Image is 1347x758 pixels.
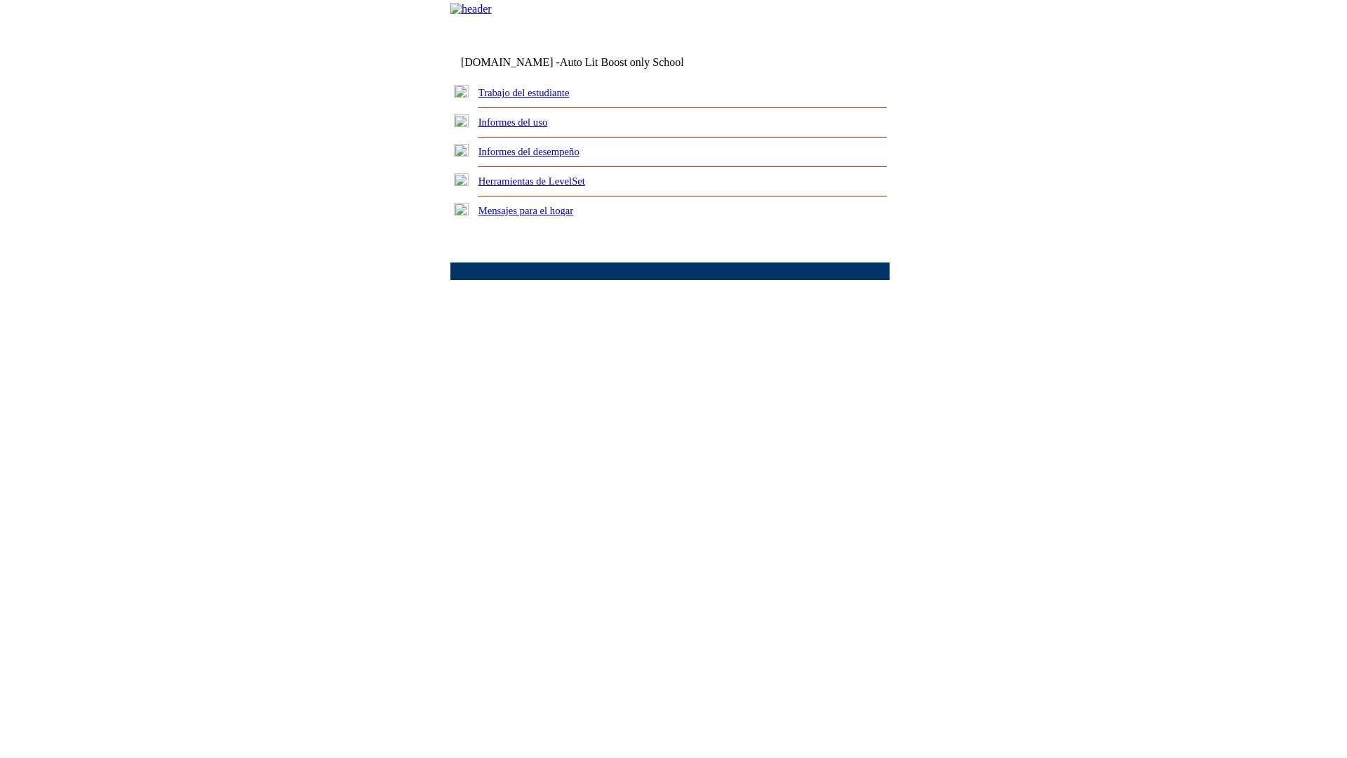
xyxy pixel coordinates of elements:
img: plus.gif [454,114,469,127]
a: Herramientas de LevelSet [478,175,585,187]
img: header [450,3,492,15]
a: Mensajes para el hogar [478,205,574,216]
nobr: Auto Lit Boost only School [560,56,684,68]
a: Informes del uso [478,117,548,128]
img: plus.gif [454,144,469,157]
a: Informes del desempeño [478,146,579,157]
a: Trabajo del estudiante [478,87,570,98]
img: plus.gif [454,173,469,186]
img: plus.gif [454,203,469,215]
td: [DOMAIN_NAME] - [461,56,719,69]
img: plus.gif [454,85,469,98]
